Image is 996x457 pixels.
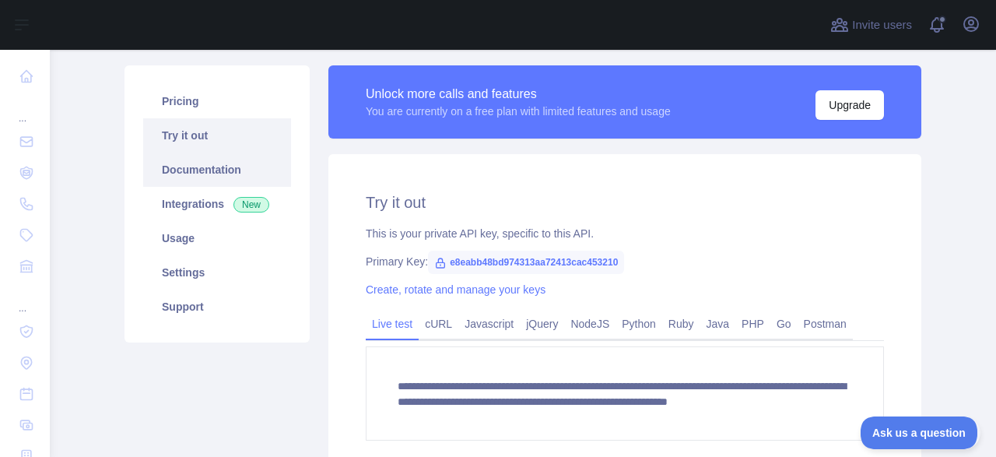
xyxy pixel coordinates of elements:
h2: Try it out [366,192,884,213]
a: Try it out [143,118,291,153]
div: ... [12,93,37,125]
a: Postman [798,311,853,336]
a: Integrations New [143,187,291,221]
a: cURL [419,311,458,336]
div: ... [12,283,37,315]
a: Live test [366,311,419,336]
button: Invite users [827,12,915,37]
a: Documentation [143,153,291,187]
span: New [233,197,269,213]
a: Javascript [458,311,520,336]
iframe: Toggle Customer Support [861,417,980,449]
div: Unlock more calls and features [366,85,671,104]
a: Python [615,311,662,336]
span: e8eabb48bd974313aa72413cac453210 [428,251,624,274]
a: jQuery [520,311,564,336]
a: Ruby [662,311,700,336]
a: Go [770,311,798,336]
a: Pricing [143,84,291,118]
a: Settings [143,255,291,290]
a: Create, rotate and manage your keys [366,283,545,296]
a: PHP [735,311,770,336]
div: This is your private API key, specific to this API. [366,226,884,241]
a: Usage [143,221,291,255]
a: NodeJS [564,311,615,336]
a: Support [143,290,291,324]
button: Upgrade [815,90,884,120]
span: Invite users [852,16,912,34]
div: You are currently on a free plan with limited features and usage [366,104,671,119]
div: Primary Key: [366,254,884,269]
a: Java [700,311,736,336]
